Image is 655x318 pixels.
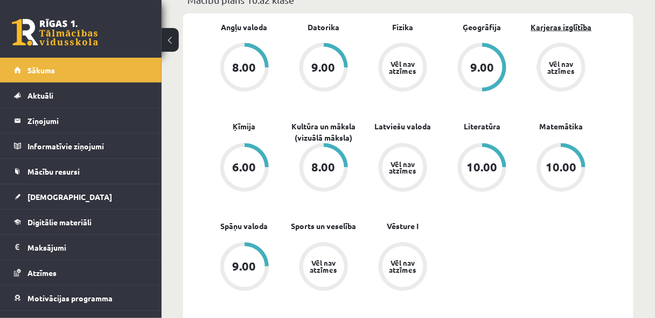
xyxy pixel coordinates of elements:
[363,143,442,194] a: Vēl nav atzīmes
[374,121,431,132] a: Latviešu valoda
[284,143,363,194] a: 8.00
[233,61,256,73] div: 8.00
[27,192,112,202] span: [DEMOGRAPHIC_DATA]
[363,243,442,293] a: Vēl nav atzīmes
[233,261,256,273] div: 9.00
[205,143,284,194] a: 6.00
[467,162,498,174] div: 10.00
[14,210,148,234] a: Digitālie materiāli
[522,143,601,194] a: 10.00
[312,162,336,174] div: 8.00
[464,121,500,132] a: Literatūra
[14,83,148,108] a: Aktuāli
[463,22,501,33] a: Ģeogrāfija
[233,121,256,132] a: Ķīmija
[284,121,363,143] a: Kultūra un māksla (vizuālā māksla)
[546,162,577,174] div: 10.00
[233,162,256,174] div: 6.00
[312,61,336,73] div: 9.00
[14,159,148,184] a: Mācību resursi
[14,286,148,310] a: Motivācijas programma
[392,22,413,33] a: Fizika
[27,167,80,176] span: Mācību resursi
[27,91,53,100] span: Aktuāli
[363,43,442,94] a: Vēl nav atzīmes
[27,235,148,260] legend: Maksājumi
[546,60,576,74] div: Vēl nav atzīmes
[388,161,418,175] div: Vēl nav atzīmes
[27,134,148,158] legend: Informatīvie ziņojumi
[387,221,419,232] a: Vēsture I
[388,260,418,274] div: Vēl nav atzīmes
[12,19,98,46] a: Rīgas 1. Tālmācības vidusskola
[284,243,363,293] a: Vēl nav atzīmes
[308,22,339,33] a: Datorika
[205,43,284,94] a: 8.00
[443,143,522,194] a: 10.00
[443,43,522,94] a: 9.00
[27,65,55,75] span: Sākums
[531,22,592,33] a: Karjeras izglītība
[309,260,339,274] div: Vēl nav atzīmes
[27,268,57,278] span: Atzīmes
[14,260,148,285] a: Atzīmes
[522,43,601,94] a: Vēl nav atzīmes
[14,235,148,260] a: Maksājumi
[291,221,356,232] a: Sports un veselība
[388,60,418,74] div: Vēl nav atzīmes
[14,58,148,82] a: Sākums
[27,108,148,133] legend: Ziņojumi
[14,184,148,209] a: [DEMOGRAPHIC_DATA]
[284,43,363,94] a: 9.00
[27,217,92,227] span: Digitālie materiāli
[221,22,268,33] a: Angļu valoda
[27,293,113,303] span: Motivācijas programma
[14,108,148,133] a: Ziņojumi
[205,243,284,293] a: 9.00
[540,121,583,132] a: Matemātika
[14,134,148,158] a: Informatīvie ziņojumi
[221,221,268,232] a: Spāņu valoda
[470,61,494,73] div: 9.00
